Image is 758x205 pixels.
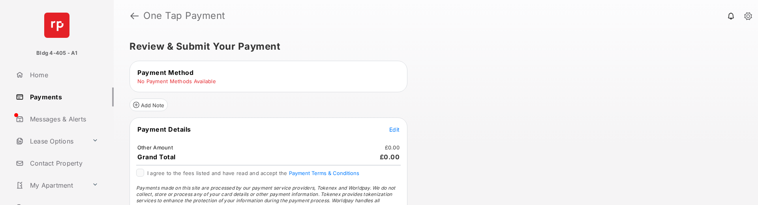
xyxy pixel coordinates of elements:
img: svg+xml;base64,PHN2ZyB4bWxucz0iaHR0cDovL3d3dy53My5vcmcvMjAwMC9zdmciIHdpZHRoPSI2NCIgaGVpZ2h0PSI2NC... [44,13,69,38]
span: Grand Total [137,153,176,161]
strong: One Tap Payment [143,11,225,20]
button: Add Note [129,99,168,111]
button: Edit [389,125,400,133]
a: Payments [13,88,114,106]
a: Contact Property [13,154,114,173]
a: Messages & Alerts [13,110,114,129]
span: Payment Method [137,69,193,76]
span: I agree to the fees listed and have read and accept the [147,170,359,176]
td: No Payment Methods Available [137,78,216,85]
a: Home [13,65,114,84]
span: £0.00 [380,153,400,161]
span: Payment Details [137,125,191,133]
td: £0.00 [385,144,400,151]
td: Other Amount [137,144,173,151]
p: Bldg 4-405 - A1 [36,49,77,57]
h5: Review & Submit Your Payment [129,42,736,51]
a: Lease Options [13,132,89,151]
a: My Apartment [13,176,89,195]
button: I agree to the fees listed and have read and accept the [289,170,359,176]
